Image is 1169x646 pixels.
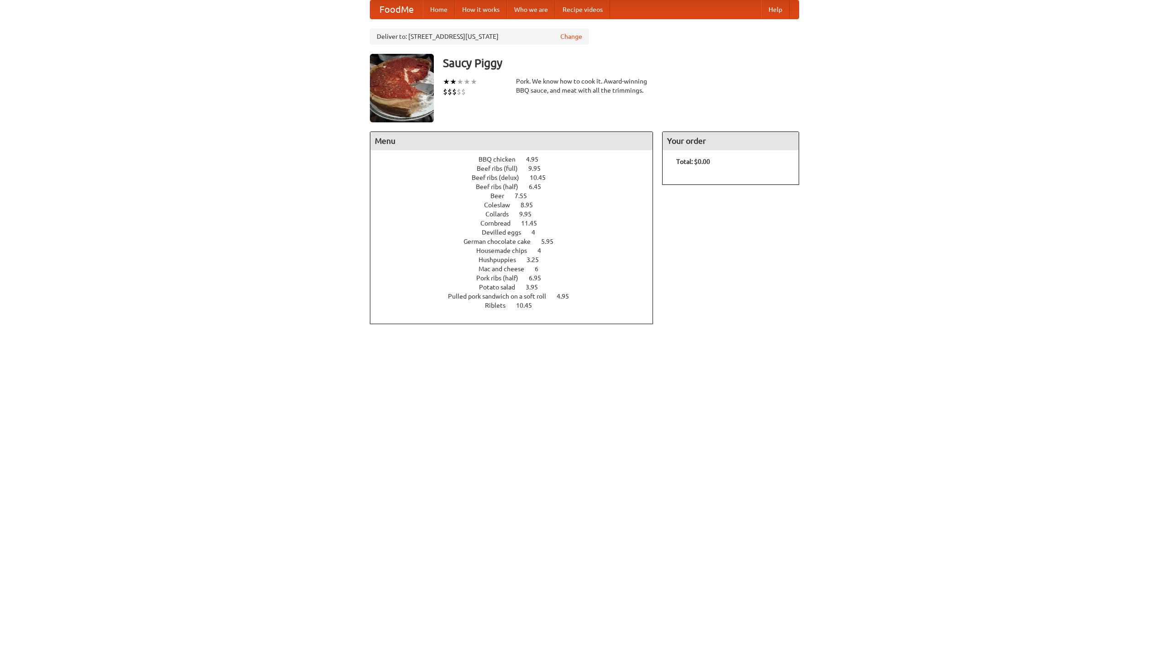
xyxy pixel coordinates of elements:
span: 6.45 [529,183,550,190]
a: Coleslaw 8.95 [484,201,550,209]
li: ★ [470,77,477,87]
span: 3.25 [527,256,548,263]
span: Cornbread [480,220,520,227]
span: Housemade chips [476,247,536,254]
span: 4 [537,247,550,254]
span: 10.45 [530,174,555,181]
li: $ [443,87,448,97]
a: Who we are [507,0,555,19]
span: Collards [485,210,518,218]
span: Pork ribs (half) [476,274,527,282]
span: 9.95 [528,165,550,172]
a: How it works [455,0,507,19]
a: Hushpuppies 3.25 [479,256,556,263]
a: Pork ribs (half) 6.95 [476,274,558,282]
li: $ [448,87,452,97]
span: Beef ribs (delux) [472,174,528,181]
a: Housemade chips 4 [476,247,558,254]
span: Potato salad [479,284,524,291]
span: 8.95 [521,201,542,209]
a: Home [423,0,455,19]
span: 10.45 [516,302,541,309]
span: 11.45 [521,220,546,227]
h4: Menu [370,132,653,150]
span: Riblets [485,302,515,309]
span: Devilled eggs [482,229,530,236]
b: Total: $0.00 [676,158,710,165]
span: 6 [535,265,548,273]
a: Riblets 10.45 [485,302,549,309]
a: Devilled eggs 4 [482,229,552,236]
a: Cornbread 11.45 [480,220,554,227]
span: Pulled pork sandwich on a soft roll [448,293,555,300]
span: 3.95 [526,284,547,291]
img: angular.jpg [370,54,434,122]
span: 4 [532,229,544,236]
span: BBQ chicken [479,156,525,163]
li: $ [457,87,461,97]
div: Deliver to: [STREET_ADDRESS][US_STATE] [370,28,589,45]
a: Mac and cheese 6 [479,265,555,273]
a: BBQ chicken 4.95 [479,156,555,163]
li: ★ [463,77,470,87]
a: FoodMe [370,0,423,19]
span: 9.95 [519,210,541,218]
a: Potato salad 3.95 [479,284,555,291]
span: Hushpuppies [479,256,525,263]
a: Recipe videos [555,0,610,19]
a: Beef ribs (full) 9.95 [477,165,558,172]
div: Pork. We know how to cook it. Award-winning BBQ sauce, and meat with all the trimmings. [516,77,653,95]
h3: Saucy Piggy [443,54,799,72]
li: $ [452,87,457,97]
span: Beef ribs (full) [477,165,527,172]
a: German chocolate cake 5.95 [463,238,570,245]
span: 6.95 [529,274,550,282]
li: ★ [443,77,450,87]
li: $ [461,87,466,97]
li: ★ [457,77,463,87]
a: Beef ribs (delux) 10.45 [472,174,563,181]
a: Beef ribs (half) 6.45 [476,183,558,190]
li: ★ [450,77,457,87]
span: Beef ribs (half) [476,183,527,190]
span: 4.95 [557,293,578,300]
span: German chocolate cake [463,238,540,245]
a: Collards 9.95 [485,210,548,218]
a: Help [761,0,790,19]
span: Mac and cheese [479,265,533,273]
span: 7.55 [515,192,536,200]
a: Beer 7.55 [490,192,544,200]
a: Pulled pork sandwich on a soft roll 4.95 [448,293,586,300]
span: 4.95 [526,156,548,163]
span: Coleslaw [484,201,519,209]
span: 5.95 [541,238,563,245]
span: Beer [490,192,513,200]
a: Change [560,32,582,41]
h4: Your order [663,132,799,150]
